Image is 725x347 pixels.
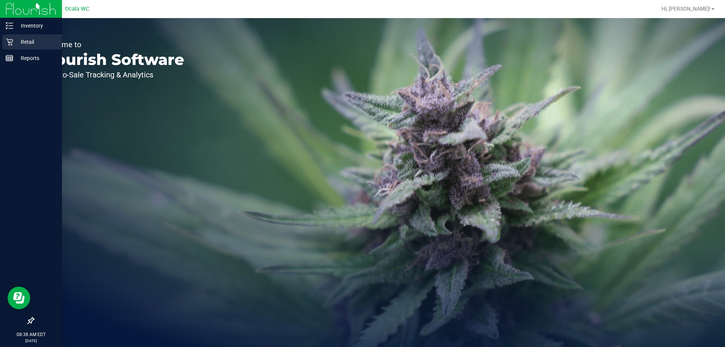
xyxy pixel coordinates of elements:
[6,38,13,46] inline-svg: Retail
[13,21,59,30] p: Inventory
[3,331,59,338] p: 08:38 AM EDT
[41,52,184,67] p: Flourish Software
[662,6,711,12] span: Hi, [PERSON_NAME]!
[8,287,30,309] iframe: Resource center
[6,54,13,62] inline-svg: Reports
[3,338,59,344] p: [DATE]
[6,22,13,29] inline-svg: Inventory
[13,54,59,63] p: Reports
[41,71,184,79] p: Seed-to-Sale Tracking & Analytics
[65,6,89,12] span: Ocala WC
[13,37,59,46] p: Retail
[41,41,184,48] p: Welcome to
